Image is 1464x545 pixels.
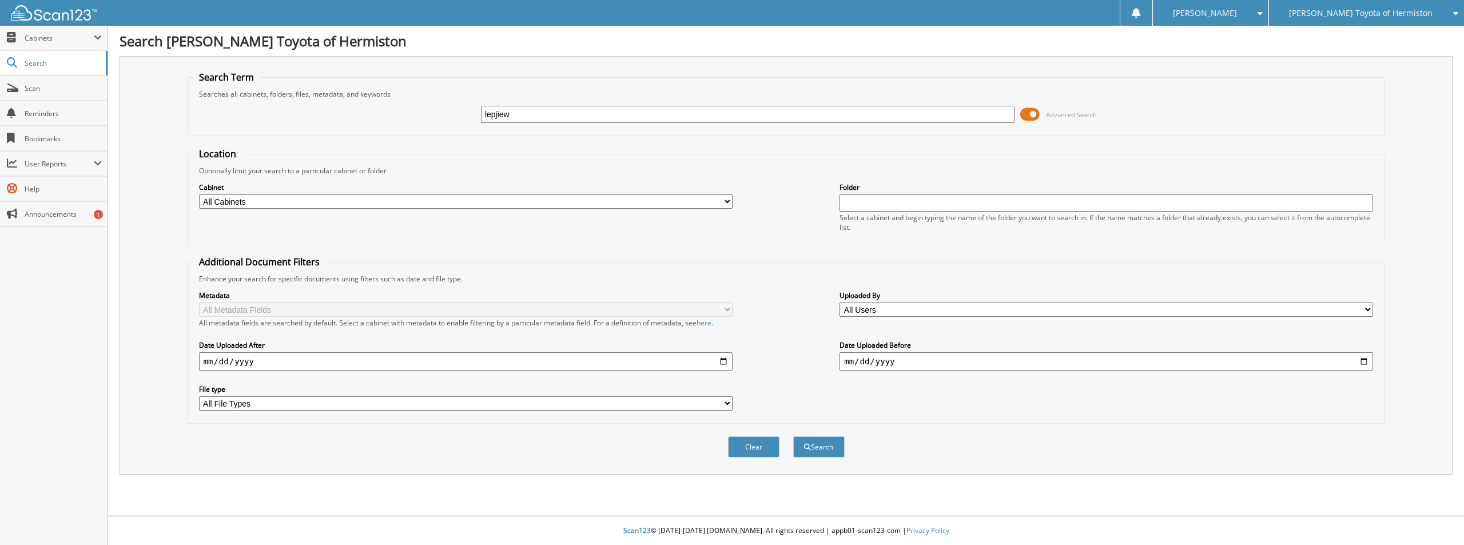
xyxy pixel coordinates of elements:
[108,517,1464,545] div: © [DATE]-[DATE] [DOMAIN_NAME]. All rights reserved | appb01-scan123-com |
[199,182,733,192] label: Cabinet
[199,384,733,394] label: File type
[840,352,1373,371] input: end
[840,340,1373,350] label: Date Uploaded Before
[25,58,100,68] span: Search
[94,210,103,219] div: 1
[193,148,242,160] legend: Location
[25,33,94,43] span: Cabinets
[623,526,651,535] span: Scan123
[193,166,1379,176] div: Optionally limit your search to a particular cabinet or folder
[193,274,1379,284] div: Enhance your search for specific documents using filters such as date and file type.
[199,318,733,328] div: All metadata fields are searched by default. Select a cabinet with metadata to enable filtering b...
[840,291,1373,300] label: Uploaded By
[728,436,779,458] button: Clear
[25,159,94,169] span: User Reports
[25,134,102,144] span: Bookmarks
[25,109,102,118] span: Reminders
[1046,110,1097,119] span: Advanced Search
[697,318,711,328] a: here
[199,340,733,350] label: Date Uploaded After
[120,31,1453,50] h1: Search [PERSON_NAME] Toyota of Hermiston
[25,184,102,194] span: Help
[193,256,325,268] legend: Additional Document Filters
[193,71,260,83] legend: Search Term
[199,352,733,371] input: start
[1289,10,1433,17] span: [PERSON_NAME] Toyota of Hermiston
[906,526,949,535] a: Privacy Policy
[1173,10,1237,17] span: [PERSON_NAME]
[840,182,1373,192] label: Folder
[199,291,733,300] label: Metadata
[25,83,102,93] span: Scan
[11,5,97,21] img: scan123-logo-white.svg
[793,436,845,458] button: Search
[25,209,102,219] span: Announcements
[840,213,1373,232] div: Select a cabinet and begin typing the name of the folder you want to search in. If the name match...
[193,89,1379,99] div: Searches all cabinets, folders, files, metadata, and keywords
